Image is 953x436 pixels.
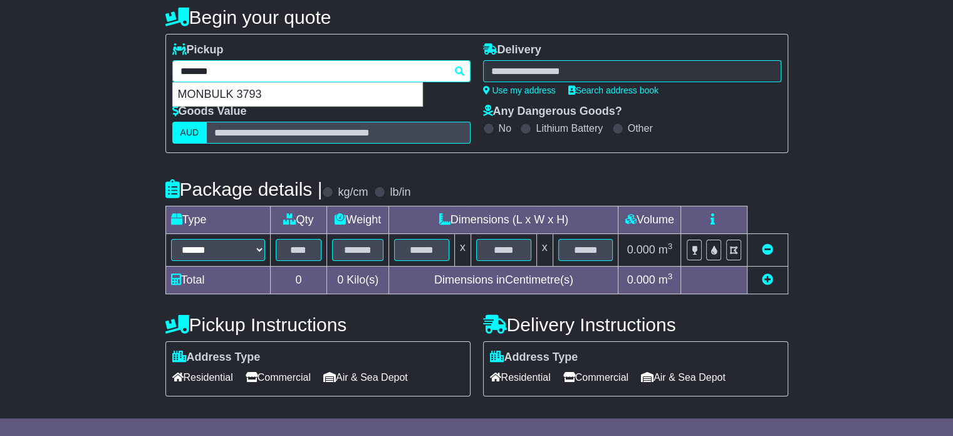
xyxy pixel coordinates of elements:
h4: Begin your quote [165,7,788,28]
label: lb/in [390,186,410,199]
label: Address Type [490,351,578,364]
h4: Delivery Instructions [483,314,788,335]
span: 0 [337,274,343,286]
td: Type [165,206,270,234]
label: kg/cm [338,186,368,199]
typeahead: Please provide city [172,60,471,82]
a: Use my address [483,85,556,95]
label: Lithium Battery [536,122,603,134]
label: Pickup [172,43,224,57]
h4: Pickup Instructions [165,314,471,335]
a: Search address book [568,85,659,95]
span: 0.000 [627,243,655,256]
label: Address Type [172,351,261,364]
div: MONBULK 3793 [173,83,422,107]
td: Dimensions (L x W x H) [389,206,618,234]
td: Dimensions in Centimetre(s) [389,267,618,294]
span: m [659,243,673,256]
span: m [659,274,673,286]
label: Other [628,122,653,134]
td: 0 [270,267,327,294]
span: Residential [172,368,233,387]
span: Air & Sea Depot [641,368,726,387]
td: Volume [618,206,681,234]
label: No [499,122,511,134]
sup: 3 [668,242,673,251]
span: Air & Sea Depot [323,368,408,387]
td: Weight [327,206,389,234]
label: Delivery [483,43,541,57]
span: Residential [490,368,551,387]
a: Remove this item [762,243,773,256]
a: Add new item [762,274,773,286]
span: Commercial [246,368,311,387]
td: Kilo(s) [327,267,389,294]
label: AUD [172,122,207,144]
sup: 3 [668,272,673,281]
td: Total [165,267,270,294]
label: Any Dangerous Goods? [483,105,622,119]
span: 0.000 [627,274,655,286]
td: x [454,234,471,267]
label: Goods Value [172,105,247,119]
h4: Package details | [165,179,323,199]
td: Qty [270,206,327,234]
td: x [536,234,553,267]
span: Commercial [563,368,628,387]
